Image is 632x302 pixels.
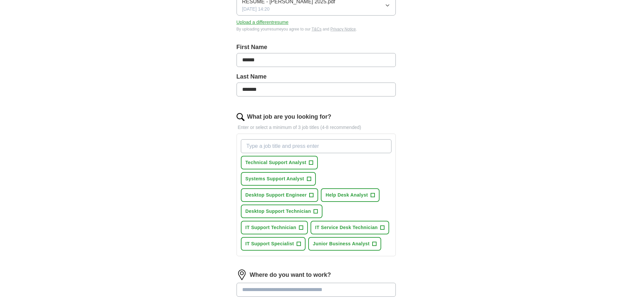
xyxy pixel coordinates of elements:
button: Help Desk Analyst [321,188,380,202]
button: Technical Support Analyst [241,156,318,169]
span: IT Support Specialist [246,240,294,247]
label: Last Name [237,72,396,81]
span: [DATE] 14:20 [242,6,270,13]
label: Where do you want to work? [250,271,331,279]
button: IT Support Specialist [241,237,306,251]
a: T&Cs [312,27,321,31]
label: First Name [237,43,396,52]
button: Desktop Support Engineer [241,188,318,202]
span: IT Support Technician [246,224,296,231]
span: IT Service Desk Technician [315,224,378,231]
span: Technical Support Analyst [246,159,307,166]
button: Upload a differentresume [237,19,289,26]
span: Desktop Support Technician [246,208,311,215]
button: IT Service Desk Technician [311,221,389,234]
button: Desktop Support Technician [241,205,323,218]
img: search.png [237,113,245,121]
span: Help Desk Analyst [325,192,368,199]
a: Privacy Notice [330,27,356,31]
span: Systems Support Analyst [246,175,304,182]
label: What job are you looking for? [247,112,331,121]
img: location.png [237,270,247,280]
button: Junior Business Analyst [308,237,381,251]
input: Type a job title and press enter [241,139,391,153]
span: Desktop Support Engineer [246,192,307,199]
button: Systems Support Analyst [241,172,316,186]
p: Enter or select a minimum of 3 job titles (4-8 recommended) [237,124,396,131]
button: IT Support Technician [241,221,308,234]
div: By uploading your resume you agree to our and . [237,26,396,32]
span: Junior Business Analyst [313,240,370,247]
